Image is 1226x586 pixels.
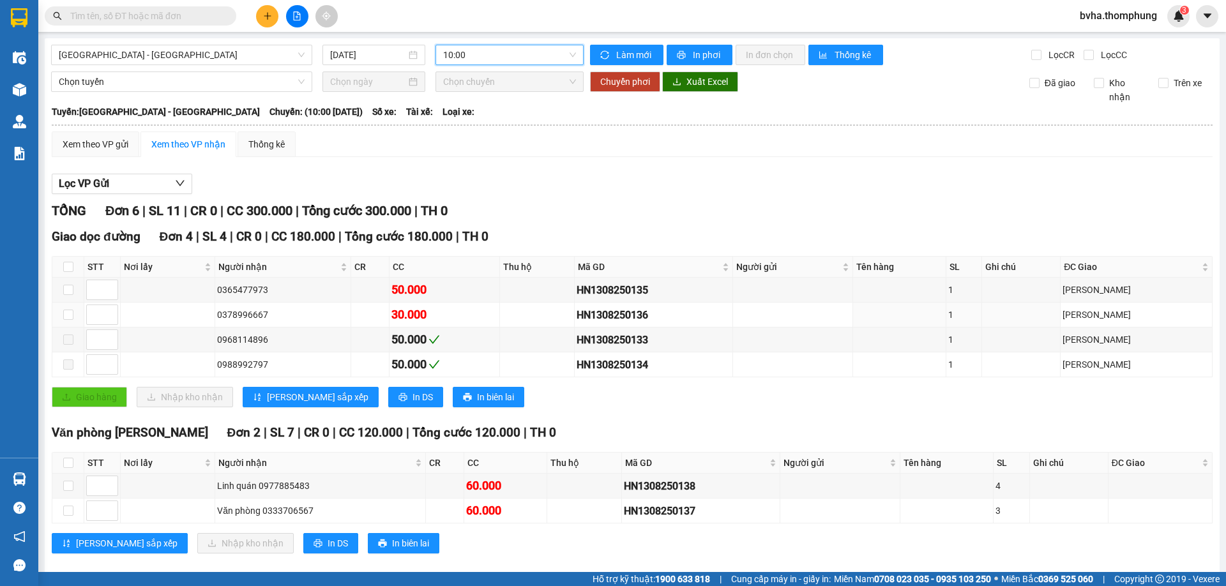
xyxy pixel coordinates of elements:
span: file-add [292,11,301,20]
span: | [406,425,409,440]
span: CC 120.000 [339,425,403,440]
td: HN1308250133 [575,327,733,352]
button: sort-ascending[PERSON_NAME] sắp xếp [243,387,379,407]
span: 10:00 [443,45,576,64]
span: TH 0 [462,229,488,244]
th: Ghi chú [982,257,1061,278]
th: CC [464,453,547,474]
div: [PERSON_NAME] [1063,333,1210,347]
button: file-add [286,5,308,27]
b: Tuyến: [GEOGRAPHIC_DATA] - [GEOGRAPHIC_DATA] [52,107,260,117]
div: Xem theo VP gửi [63,137,128,151]
strong: 1900 633 818 [655,574,710,584]
span: Người gửi [736,260,840,274]
td: HN1308250137 [622,499,780,523]
span: notification [13,530,26,543]
span: Tổng cước 300.000 [302,203,411,218]
button: printerIn phơi [667,45,732,65]
span: | [230,229,233,244]
button: In đơn chọn [736,45,805,65]
button: bar-chartThống kê [808,45,883,65]
span: caret-down [1202,10,1213,22]
div: [PERSON_NAME] [1063,308,1210,322]
span: Đơn 4 [160,229,193,244]
span: | [220,203,223,218]
div: [PERSON_NAME] [1063,283,1210,297]
th: CR [426,453,465,474]
div: HN1308250135 [577,282,730,298]
strong: 0369 525 060 [1038,574,1093,584]
div: [PERSON_NAME] [1063,357,1210,372]
span: Lọc VP Gửi [59,176,109,192]
span: sort-ascending [253,393,262,403]
span: SL 7 [270,425,294,440]
button: uploadGiao hàng [52,387,127,407]
div: 1 [948,308,980,322]
button: aim [315,5,338,27]
span: In DS [328,536,348,550]
div: 0365477973 [217,283,349,297]
div: HN1308250136 [577,307,730,323]
span: TH 0 [421,203,448,218]
img: warehouse-icon [13,51,26,64]
span: question-circle [13,502,26,514]
span: Lọc CR [1043,48,1077,62]
span: CC 180.000 [271,229,335,244]
span: message [13,559,26,571]
span: check [428,334,440,345]
span: | [196,229,199,244]
div: HN1308250138 [624,478,778,494]
span: | [264,425,267,440]
div: 0988992797 [217,357,349,372]
span: Chuyến: (10:00 [DATE]) [269,105,363,119]
span: printer [677,50,688,61]
th: STT [84,453,121,474]
span: ⚪️ [994,576,998,582]
button: plus [256,5,278,27]
button: sort-ascending[PERSON_NAME] sắp xếp [52,533,188,553]
th: Tên hàng [853,257,946,278]
span: SL 4 [202,229,227,244]
sup: 3 [1180,6,1189,15]
div: 50.000 [391,331,497,349]
th: Ghi chú [1030,453,1109,474]
span: Số xe: [372,105,397,119]
span: | [184,203,187,218]
strong: 0708 023 035 - 0935 103 250 [874,574,991,584]
img: warehouse-icon [13,83,26,96]
div: 1 [948,357,980,372]
span: ĐC Giao [1112,456,1199,470]
span: | [1103,572,1105,586]
button: downloadXuất Excel [662,71,738,92]
span: | [524,425,527,440]
span: bar-chart [819,50,829,61]
div: 0378996667 [217,308,349,322]
span: download [672,77,681,87]
span: Nơi lấy [124,456,202,470]
button: Lọc VP Gửi [52,174,192,194]
td: HN1308250136 [575,303,733,327]
div: 50.000 [391,356,497,373]
div: 1 [948,283,980,297]
span: TH 0 [530,425,556,440]
span: Tổng cước 120.000 [412,425,520,440]
img: warehouse-icon [13,472,26,486]
span: CR 0 [190,203,217,218]
span: Thống kê [835,48,873,62]
th: Tên hàng [900,453,994,474]
span: | [720,572,722,586]
span: Kho nhận [1104,76,1149,104]
img: icon-new-feature [1173,10,1184,22]
div: HN1308250134 [577,357,730,373]
span: printer [463,393,472,403]
button: printerIn DS [303,533,358,553]
th: STT [84,257,121,278]
span: | [298,425,301,440]
div: 3 [995,504,1027,518]
span: CR 0 [304,425,329,440]
span: | [338,229,342,244]
span: Mã GD [578,260,720,274]
span: printer [314,539,322,549]
span: Đơn 6 [105,203,139,218]
span: copyright [1155,575,1164,583]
